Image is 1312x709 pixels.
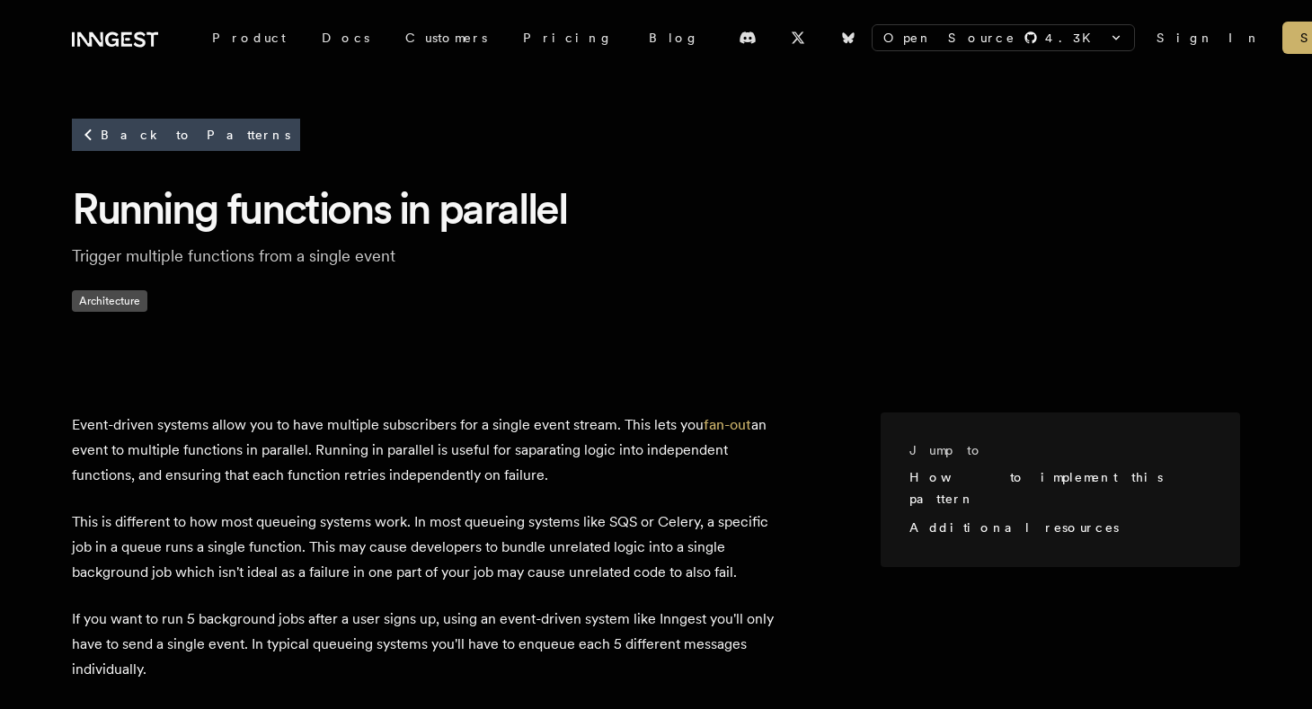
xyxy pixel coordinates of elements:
[72,607,791,682] p: If you want to run 5 background jobs after a user signs up, using an event-driven system like Inn...
[728,23,767,52] a: Discord
[304,22,387,54] a: Docs
[883,29,1016,47] span: Open Source
[72,510,791,585] p: This is different to how most queueing systems work. In most queueing systems like SQS or Celery,...
[72,412,791,488] p: Event-driven systems allow you to have multiple subscribers for a single event stream. This lets ...
[505,22,631,54] a: Pricing
[909,520,1119,535] a: Additional resources
[704,416,751,433] a: fan-out
[1045,29,1102,47] span: 4.3 K
[194,22,304,54] div: Product
[909,441,1197,459] h3: Jump to
[631,22,717,54] a: Blog
[1157,29,1261,47] a: Sign In
[909,470,1163,506] a: How to implement this pattern
[72,181,1240,236] h1: Running functions in parallel
[72,244,647,269] p: Trigger multiple functions from a single event
[778,23,818,52] a: X
[72,290,147,312] span: Architecture
[387,22,505,54] a: Customers
[72,119,300,151] a: Back to Patterns
[829,23,868,52] a: Bluesky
